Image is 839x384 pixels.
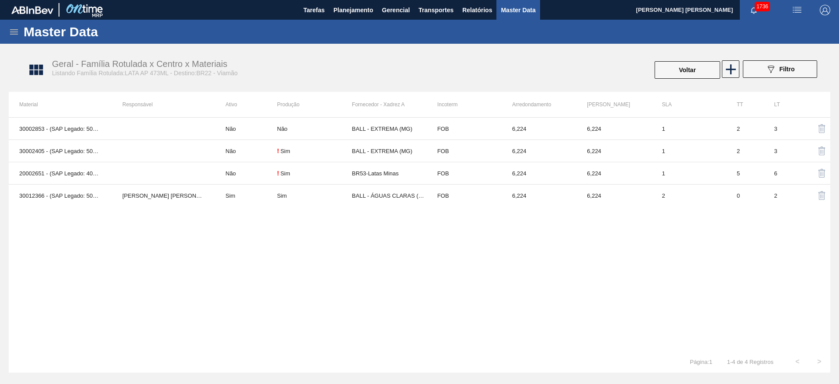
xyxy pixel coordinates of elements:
th: [PERSON_NAME] [576,92,651,117]
span: Transportes [419,5,454,15]
td: 2 [652,185,726,207]
td: 3 [764,140,801,162]
th: Arredondamento [502,92,576,117]
td: 30012366 - (SAP Legado: 50798779) - LATA AL. 473ML AP 429 [9,185,112,207]
td: 2 [726,140,764,162]
img: TNhmsLtSVTkK8tSr43FrP2fwEKptu5GPRR3wAAAABJRU5ErkJggg== [11,6,53,14]
td: 6.224 [576,185,651,207]
button: Notificações [740,4,768,16]
button: delete-icon [811,185,832,206]
td: 1 [652,140,726,162]
td: Não [215,140,277,162]
span: 1 - 4 de 4 Registros [725,359,773,365]
td: BALL - ÁGUAS CLARAS (SC) [352,185,426,207]
th: Material [9,92,112,117]
div: ! [277,170,279,177]
div: Excluir Material [811,140,820,161]
td: 1 [652,162,726,185]
td: FOB [427,162,502,185]
span: Master Data [501,5,535,15]
div: Filtrar Família Rotulada x Centro x Material [738,60,822,80]
button: Filtro [743,60,817,78]
td: BR53-Latas Minas [352,162,426,185]
div: Sim [277,192,287,199]
td: 2 [764,185,801,207]
button: > [808,351,830,373]
th: Fornecedor - Xadrez A [352,92,426,117]
span: 1736 [755,2,770,11]
td: 6.224 [502,118,576,140]
td: 30002405 - (SAP Legado: 50500413) - LATA AL. 473ML AP IN65 [9,140,112,162]
th: SLA [652,92,726,117]
td: 1 [652,118,726,140]
span: Gerencial [382,5,410,15]
td: FOB [427,185,502,207]
button: < [787,351,808,373]
div: Sim [281,148,290,154]
button: delete-icon [811,140,832,161]
td: FOB [427,118,502,140]
div: Material sem Data de Descontinuação [277,192,352,199]
img: Logout [820,5,830,15]
td: 5 [726,162,764,185]
div: ! [277,147,279,154]
td: 6.224 [576,162,651,185]
img: delete-icon [817,190,827,201]
td: 20002651 - (SAP Legado: 40010834) - LATA MET ANTARCTICA PILSEN IN65 DG 473ML [9,162,112,185]
h1: Master Data [24,27,179,37]
img: delete-icon [817,146,827,156]
button: delete-icon [811,163,832,184]
div: Material sem Data de Descontinuação [277,147,352,154]
img: userActions [792,5,802,15]
th: Ativo [215,92,277,117]
span: Filtro [780,66,795,73]
td: Não [215,162,277,185]
th: Responsável [112,92,215,117]
td: 6.224 [502,185,576,207]
td: 6.224 [576,140,651,162]
div: Sim [281,170,290,177]
th: TT [726,92,764,117]
th: LT [764,92,801,117]
th: Produção [277,92,352,117]
span: Relatórios [462,5,492,15]
div: Excluir Material [811,163,820,184]
button: delete-icon [811,118,832,139]
div: Excluir Material [811,185,820,206]
td: 6.224 [576,118,651,140]
td: 6.224 [502,162,576,185]
td: 0 [726,185,764,207]
td: BALL - EXTREMA (MG) [352,118,426,140]
th: Incoterm [427,92,502,117]
div: Não [277,126,288,132]
span: Planejamento [333,5,373,15]
div: Voltar Para Família Rotulada x Centro [654,60,721,80]
button: Voltar [655,61,720,79]
td: 6 [764,162,801,185]
td: Não [215,118,277,140]
td: 6.224 [502,140,576,162]
div: Excluir Material [811,118,820,139]
div: Nova Família Rotulada x Centro x Material [721,60,738,80]
td: FOB [427,140,502,162]
span: Página : 1 [690,359,712,365]
img: delete-icon [817,123,827,134]
td: 3 [764,118,801,140]
td: BRUNO DE MELLO DUARTE [112,185,215,207]
td: 30002853 - (SAP Legado: 50453223) - LATA AL. 473ML AP NIV19 [9,118,112,140]
span: Listando Família Rotulada:LATA AP 473ML - Destino:BR22 - Viamão [52,70,238,77]
span: Tarefas [303,5,325,15]
span: Geral - Família Rotulada x Centro x Materiais [52,59,227,69]
td: BALL - EXTREMA (MG) [352,140,426,162]
td: 2 [726,118,764,140]
td: Sim [215,185,277,207]
img: delete-icon [817,168,827,178]
div: Material sem Data de Descontinuação [277,170,352,177]
div: Material sem Data de Descontinuação [277,126,352,132]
